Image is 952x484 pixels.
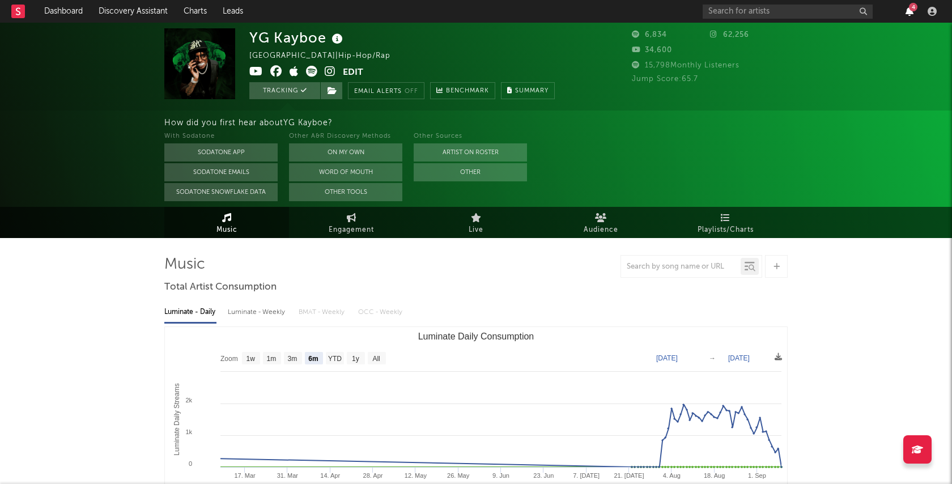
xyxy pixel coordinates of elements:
span: 15,798 Monthly Listeners [632,62,739,69]
span: 34,600 [632,46,672,54]
text: 0 [189,460,192,467]
a: Music [164,207,289,238]
text: 7. [DATE] [573,472,600,479]
button: Email AlertsOff [348,82,424,99]
text: Luminate Daily Consumption [418,332,534,341]
text: 17. Mar [234,472,256,479]
text: 28. Apr [363,472,383,479]
text: 6m [308,355,318,363]
text: [DATE] [728,354,750,362]
span: 62,256 [710,31,749,39]
input: Search by song name or URL [621,262,741,271]
button: Edit [343,66,363,80]
text: 21. [DATE] [614,472,644,479]
input: Search for artists [703,5,873,19]
text: YTD [328,355,342,363]
text: 4. Aug [663,472,681,479]
span: Audience [584,223,618,237]
text: 2k [185,397,192,404]
text: 14. Apr [320,472,340,479]
div: Other Sources [414,130,527,143]
text: 18. Aug [704,472,725,479]
span: Summary [515,88,549,94]
span: Total Artist Consumption [164,281,277,294]
a: Playlists/Charts [663,207,788,238]
span: 6,834 [632,31,667,39]
text: [DATE] [656,354,678,362]
div: Other A&R Discovery Methods [289,130,402,143]
div: How did you first hear about YG Kayboe ? [164,116,952,130]
button: Sodatone App [164,143,278,162]
text: 3m [288,355,297,363]
div: YG Kayboe [249,28,346,47]
div: With Sodatone [164,130,278,143]
text: 23. Jun [533,472,554,479]
text: 31. Mar [277,472,299,479]
text: 9. Jun [492,472,509,479]
button: On My Own [289,143,402,162]
text: 26. May [447,472,470,479]
a: Engagement [289,207,414,238]
text: 1. Sep [748,472,766,479]
text: Luminate Daily Streams [173,383,181,455]
span: Music [216,223,237,237]
button: Artist on Roster [414,143,527,162]
button: Word Of Mouth [289,163,402,181]
a: Benchmark [430,82,495,99]
em: Off [405,88,418,95]
text: Zoom [220,355,238,363]
span: Playlists/Charts [698,223,754,237]
text: 1m [267,355,277,363]
text: → [709,354,716,362]
text: 1w [246,355,256,363]
a: Audience [538,207,663,238]
button: 4 [906,7,913,16]
span: Live [469,223,483,237]
text: 1k [185,428,192,435]
div: Luminate - Weekly [228,303,287,322]
button: Summary [501,82,555,99]
span: Engagement [329,223,374,237]
div: 4 [909,3,917,11]
a: Live [414,207,538,238]
div: [GEOGRAPHIC_DATA] | Hip-Hop/Rap [249,49,403,63]
div: Luminate - Daily [164,303,216,322]
text: 1y [352,355,359,363]
button: Sodatone Snowflake Data [164,183,278,201]
span: Benchmark [446,84,489,98]
button: Other [414,163,527,181]
button: Other Tools [289,183,402,201]
button: Tracking [249,82,320,99]
text: 12. May [405,472,427,479]
span: Jump Score: 65.7 [632,75,698,83]
text: All [372,355,380,363]
button: Sodatone Emails [164,163,278,181]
